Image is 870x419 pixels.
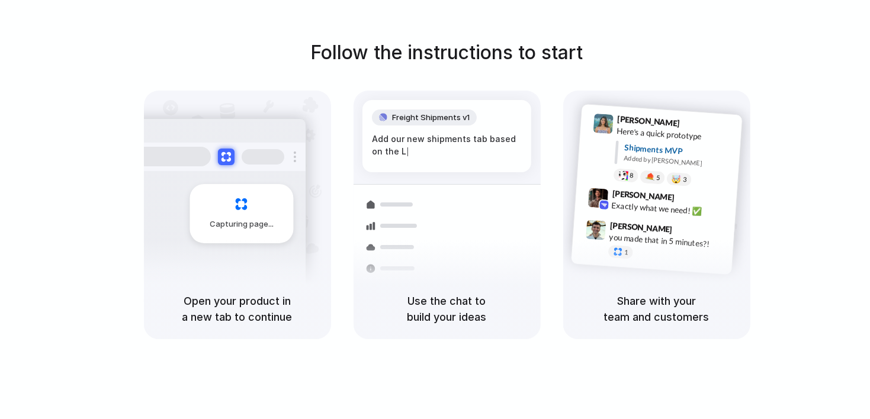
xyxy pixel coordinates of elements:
[682,176,686,182] span: 3
[624,249,628,255] span: 1
[609,218,672,236] span: [PERSON_NAME]
[158,293,317,325] h5: Open your product in a new tab to continue
[671,175,681,183] div: 🤯
[678,192,702,207] span: 9:42 AM
[372,133,522,158] div: Add our new shipments tab based on the L
[656,174,660,181] span: 5
[406,147,409,156] span: |
[611,199,730,219] div: Exactly what we need! ✅
[577,293,736,325] h5: Share with your team and customers
[609,231,727,251] div: you made that in 5 minutes?!
[676,224,700,238] span: 9:47 AM
[368,293,527,325] h5: Use the chat to build your ideas
[616,124,734,144] div: Here's a quick prototype
[612,186,675,204] span: [PERSON_NAME]
[624,141,734,160] div: Shipments MVP
[624,153,733,170] div: Added by [PERSON_NAME]
[617,112,680,130] span: [PERSON_NAME]
[311,38,583,67] h1: Follow the instructions to start
[210,218,275,230] span: Capturing page
[392,112,470,124] span: Freight Shipments v1
[629,172,633,179] span: 8
[683,118,707,132] span: 9:41 AM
